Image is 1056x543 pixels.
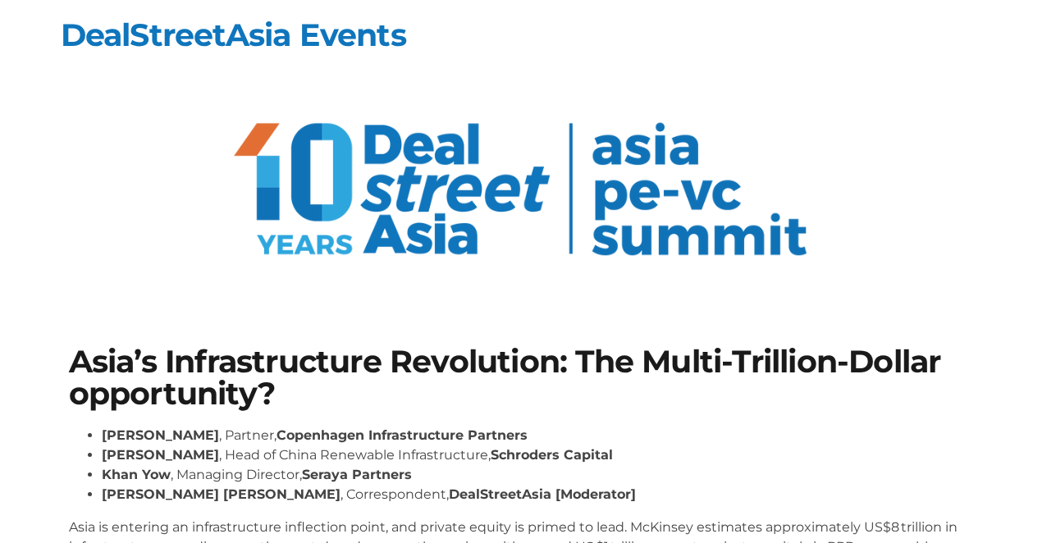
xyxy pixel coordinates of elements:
[102,485,988,504] li: , Correspondent,
[102,445,988,465] li: , Head of China Renewable Infrastructure,
[302,467,412,482] strong: Seraya Partners
[102,465,988,485] li: , Managing Director,
[277,427,528,443] strong: Copenhagen Infrastructure Partners
[61,16,406,54] a: DealStreetAsia Events
[491,447,613,463] strong: Schroders Capital
[449,486,636,502] strong: DealStreetAsia [Moderator]
[102,486,341,502] strong: [PERSON_NAME] [PERSON_NAME]
[102,447,219,463] strong: [PERSON_NAME]
[69,346,988,409] h1: Asia’s Infrastructure Revolution: The Multi-Trillion-Dollar opportunity?
[102,427,219,443] strong: [PERSON_NAME]
[102,467,171,482] strong: Khan Yow
[102,426,988,445] li: , Partner,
